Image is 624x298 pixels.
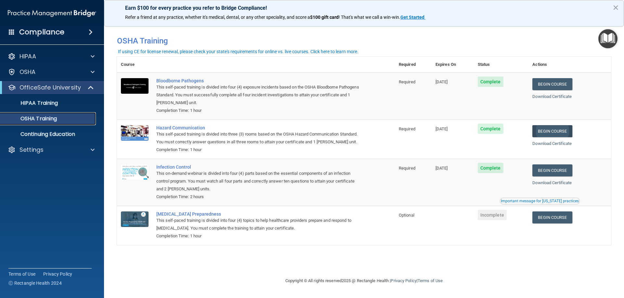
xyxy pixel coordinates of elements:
[532,211,572,223] a: Begin Course
[399,79,415,84] span: Required
[532,78,572,90] a: Begin Course
[501,199,579,203] div: Important message for [US_STATE] practices
[156,217,362,232] div: This self-paced training is divided into four (4) topics to help healthcare providers prepare and...
[400,15,425,20] a: Get Started
[118,49,358,54] div: If using CE for license renewal, please check your state's requirements for online vs. live cours...
[8,271,35,277] a: Terms of Use
[478,124,503,134] span: Complete
[4,100,58,106] p: HIPAA Training
[19,53,36,60] p: HIPAA
[528,57,611,73] th: Actions
[532,180,572,185] a: Download Certificate
[613,2,619,13] button: Close
[156,130,362,146] div: This self-paced training is divided into three (3) rooms based on the OSHA Hazard Communication S...
[435,166,448,171] span: [DATE]
[8,84,94,91] a: OfficeSafe University
[156,170,362,193] div: This on-demand webinar is divided into four (4) parts based on the essential components of an inf...
[156,164,362,170] a: Infection Control
[19,146,44,154] p: Settings
[478,77,503,87] span: Complete
[8,280,62,286] span: Ⓒ Rectangle Health 2024
[532,164,572,176] a: Begin Course
[399,213,414,218] span: Optional
[478,163,503,173] span: Complete
[19,28,64,37] h4: Compliance
[399,166,415,171] span: Required
[125,15,310,20] span: Refer a friend at any practice, whether it's medical, dental, or any other speciality, and score a
[400,15,424,20] strong: Get Started
[500,198,580,204] button: Read this if you are a dental practitioner in the state of CA
[125,5,603,11] p: Earn $100 for every practice you refer to Bridge Compliance!
[435,79,448,84] span: [DATE]
[399,126,415,131] span: Required
[432,57,474,73] th: Expires On
[598,29,617,48] button: Open Resource Center
[418,278,443,283] a: Terms of Use
[391,278,416,283] a: Privacy Policy
[8,53,95,60] a: HIPAA
[117,57,152,73] th: Course
[117,48,359,55] button: If using CE for license renewal, please check your state's requirements for online vs. live cours...
[395,57,432,73] th: Required
[156,107,362,114] div: Completion Time: 1 hour
[8,146,95,154] a: Settings
[19,68,36,76] p: OSHA
[474,57,529,73] th: Status
[156,193,362,201] div: Completion Time: 2 hours
[156,78,362,83] a: Bloodborne Pathogens
[156,211,362,217] a: [MEDICAL_DATA] Preparedness
[4,115,57,122] p: OSHA Training
[156,125,362,130] a: Hazard Communication
[19,84,81,91] p: OfficeSafe University
[245,270,483,291] div: Copyright © All rights reserved 2025 @ Rectangle Health | |
[8,68,95,76] a: OSHA
[156,83,362,107] div: This self-paced training is divided into four (4) exposure incidents based on the OSHA Bloodborne...
[435,126,448,131] span: [DATE]
[532,94,572,99] a: Download Certificate
[532,125,572,137] a: Begin Course
[4,131,93,137] p: Continuing Education
[310,15,339,20] strong: $100 gift card
[117,36,611,45] h4: OSHA Training
[43,271,72,277] a: Privacy Policy
[532,141,572,146] a: Download Certificate
[339,15,400,20] span: ! That's what we call a win-win.
[156,232,362,240] div: Completion Time: 1 hour
[8,7,96,20] img: PMB logo
[156,146,362,154] div: Completion Time: 1 hour
[478,210,507,220] span: Incomplete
